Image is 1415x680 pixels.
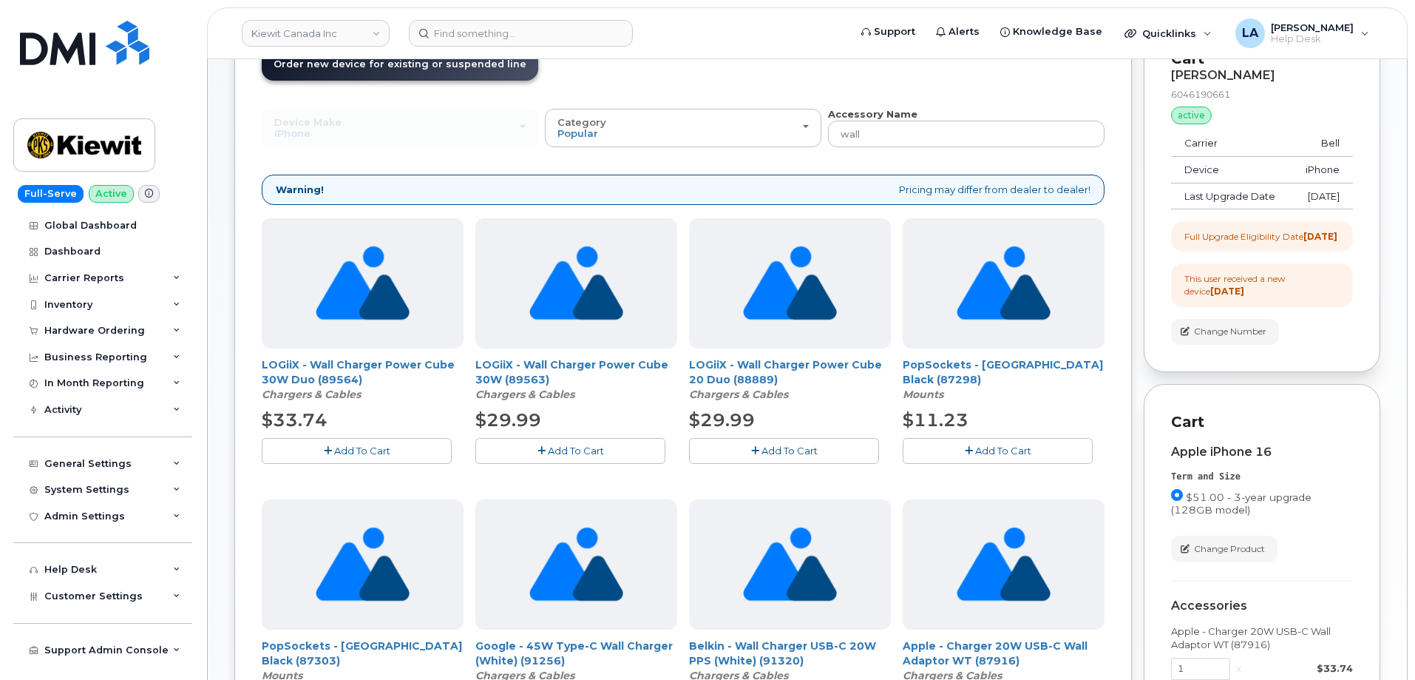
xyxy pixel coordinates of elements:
div: Quicklinks [1114,18,1222,48]
em: Chargers & Cables [262,388,361,401]
img: no_image_found-2caef05468ed5679b831cfe6fc140e25e0c280774317ffc20a367ab7fd17291e.png [957,218,1051,349]
span: Alerts [949,24,980,39]
div: Accessories [1171,599,1353,613]
div: x [1230,662,1247,676]
img: no_image_found-2caef05468ed5679b831cfe6fc140e25e0c280774317ffc20a367ab7fd17291e.png [529,218,623,349]
span: Category [557,116,606,128]
p: Cart [1171,411,1353,433]
span: Change Product [1194,542,1265,556]
a: Belkin - Wall Charger USB-C 20W PPS (White) (91320) [689,639,876,667]
iframe: Messenger Launcher [1351,616,1404,669]
div: LOGiiX - Wall Charger Power Cube 30W Duo (89564) [262,357,464,402]
a: Kiewit Canada Inc [242,20,390,47]
div: Apple iPhone 16 [1171,445,1353,459]
td: [DATE] [1291,184,1353,210]
button: Add To Cart [475,438,665,464]
span: Add To Cart [761,445,818,457]
div: [PERSON_NAME] [1171,69,1353,82]
span: $29.99 [689,409,755,431]
span: $51.00 - 3-year upgrade (128GB model) [1171,491,1311,516]
span: Add To Cart [975,445,1031,457]
img: no_image_found-2caef05468ed5679b831cfe6fc140e25e0c280774317ffc20a367ab7fd17291e.png [743,218,837,349]
em: Chargers & Cables [689,388,788,401]
button: Add To Cart [689,438,879,464]
div: $33.74 [1247,662,1353,676]
img: no_image_found-2caef05468ed5679b831cfe6fc140e25e0c280774317ffc20a367ab7fd17291e.png [529,499,623,630]
button: Change Number [1171,319,1279,345]
td: Carrier [1171,130,1291,157]
em: Chargers & Cables [475,388,574,401]
span: Order new device for existing or suspended line [274,58,526,70]
div: PopSockets - Mount PopWallet Black (87298) [903,357,1104,402]
span: $33.74 [262,409,328,431]
td: Device [1171,157,1291,184]
button: Add To Cart [903,438,1093,464]
a: LOGiiX - Wall Charger Power Cube 20 Duo (88889) [689,358,882,386]
button: Category Popular [545,109,821,147]
a: Google - 45W Type-C Wall Charger (White) (91256) [475,639,673,667]
span: LA [1242,24,1258,42]
div: Pricing may differ from dealer to dealer! [262,175,1104,205]
div: Apple - Charger 20W USB-C Wall Adaptor WT (87916) [1171,625,1353,652]
div: 6046190661 [1171,88,1353,101]
span: [PERSON_NAME] [1271,21,1354,33]
button: Add To Cart [262,438,452,464]
div: LOGiiX - Wall Charger Power Cube 20 Duo (88889) [689,357,891,402]
span: Support [874,24,915,39]
a: Alerts [926,17,990,47]
div: LOGiiX - Wall Charger Power Cube 30W (89563) [475,357,677,402]
strong: Warning! [276,183,324,197]
div: Full Upgrade Eligibility Date [1184,230,1337,243]
img: no_image_found-2caef05468ed5679b831cfe6fc140e25e0c280774317ffc20a367ab7fd17291e.png [316,499,410,630]
td: Bell [1291,130,1353,157]
div: active [1171,107,1212,124]
strong: [DATE] [1303,231,1337,242]
span: Change Number [1194,325,1266,338]
a: Apple - Charger 20W USB-C Wall Adaptor WT (87916) [903,639,1087,667]
div: Lanette Aparicio [1225,18,1380,48]
img: no_image_found-2caef05468ed5679b831cfe6fc140e25e0c280774317ffc20a367ab7fd17291e.png [957,499,1051,630]
div: Term and Size [1171,471,1353,483]
input: Find something... [409,20,633,47]
input: $51.00 - 3-year upgrade (128GB model) [1171,489,1183,501]
img: no_image_found-2caef05468ed5679b831cfe6fc140e25e0c280774317ffc20a367ab7fd17291e.png [316,218,410,349]
a: PopSockets - [GEOGRAPHIC_DATA] Black (87303) [262,639,462,667]
span: $29.99 [475,409,541,431]
a: Knowledge Base [990,17,1113,47]
span: Popular [557,127,598,139]
img: no_image_found-2caef05468ed5679b831cfe6fc140e25e0c280774317ffc20a367ab7fd17291e.png [743,499,837,630]
a: PopSockets - [GEOGRAPHIC_DATA] Black (87298) [903,358,1103,386]
strong: Accessory Name [828,108,917,120]
em: Mounts [903,388,943,401]
span: Knowledge Base [1013,24,1102,39]
a: LOGiiX - Wall Charger Power Cube 30W (89563) [475,358,668,386]
span: Quicklinks [1142,27,1196,39]
a: LOGiiX - Wall Charger Power Cube 30W Duo (89564) [262,358,455,386]
a: Support [851,17,926,47]
div: This user received a new device [1184,272,1340,297]
span: Add To Cart [334,445,390,457]
strong: [DATE] [1210,286,1244,297]
span: $11.23 [903,409,968,431]
span: Add To Cart [548,445,604,457]
td: iPhone [1291,157,1353,184]
span: Help Desk [1271,33,1354,45]
button: Change Product [1171,536,1277,562]
td: Last Upgrade Date [1171,184,1291,210]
